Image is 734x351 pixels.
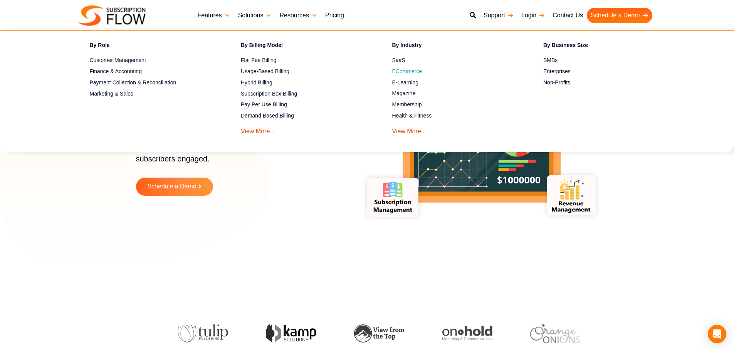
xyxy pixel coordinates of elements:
[241,67,289,76] span: Usage-Based Billing
[90,89,214,98] a: Marketing & Sales
[241,78,365,87] a: Hybrid Billing
[392,100,517,109] a: Membership
[549,8,587,23] a: Contact Us
[708,325,726,343] div: Open Intercom Messenger
[241,100,365,109] a: Pay Per Use Billing
[90,78,214,87] a: Payment Collection & Reconciliation
[234,8,276,23] a: Solutions
[392,56,405,64] span: SaaS
[543,79,570,87] span: Non-Profits
[275,8,321,23] a: Resources
[147,183,196,190] span: Schedule a Demo
[543,78,668,87] a: Non-Profits
[480,8,517,23] a: Support
[543,67,571,76] span: Enterprises
[241,56,365,65] a: Flat Fee Billing
[392,41,517,52] h4: By Industry
[78,5,146,26] img: Subscriptionflow
[392,79,419,87] span: E-Learning
[90,90,134,98] span: Marketing & Sales
[178,324,228,343] img: tulip-publishing
[241,89,365,98] a: Subscription Box Billing
[543,67,668,76] a: Enterprises
[587,8,652,23] a: Schedule a Demo
[265,324,316,343] img: kamp-solution
[392,89,517,98] a: Magazine
[392,56,517,65] a: SaaS
[543,56,668,65] a: SMBs
[392,67,422,76] span: ECommerce
[517,8,549,23] a: Login
[194,8,234,23] a: Features
[241,122,275,136] a: View More...
[241,111,365,121] a: Demand Based Billing
[354,324,404,343] img: view-from-the-top
[241,90,297,98] span: Subscription Box Billing
[241,79,272,87] span: Hybrid Billing
[530,324,580,343] img: orange-onions
[321,8,348,23] a: Pricing
[543,56,558,64] span: SMBs
[90,79,176,87] span: Payment Collection & Reconciliation
[392,78,517,87] a: E-Learning
[241,56,277,64] span: Flat Fee Billing
[90,67,214,76] a: Finance & Accounting
[442,326,492,341] img: onhold-marketing
[90,56,214,65] a: Customer Management
[543,41,668,52] h4: By Business Size
[241,67,365,76] a: Usage-Based Billing
[392,67,517,76] a: ECommerce
[90,56,146,64] span: Customer Management
[241,41,365,52] h4: By Billing Model
[392,122,427,136] a: View More...
[90,41,214,52] h4: By Role
[136,178,213,196] a: Schedule a Demo
[392,111,517,121] a: Health & Fitness
[90,67,142,76] span: Finance & Accounting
